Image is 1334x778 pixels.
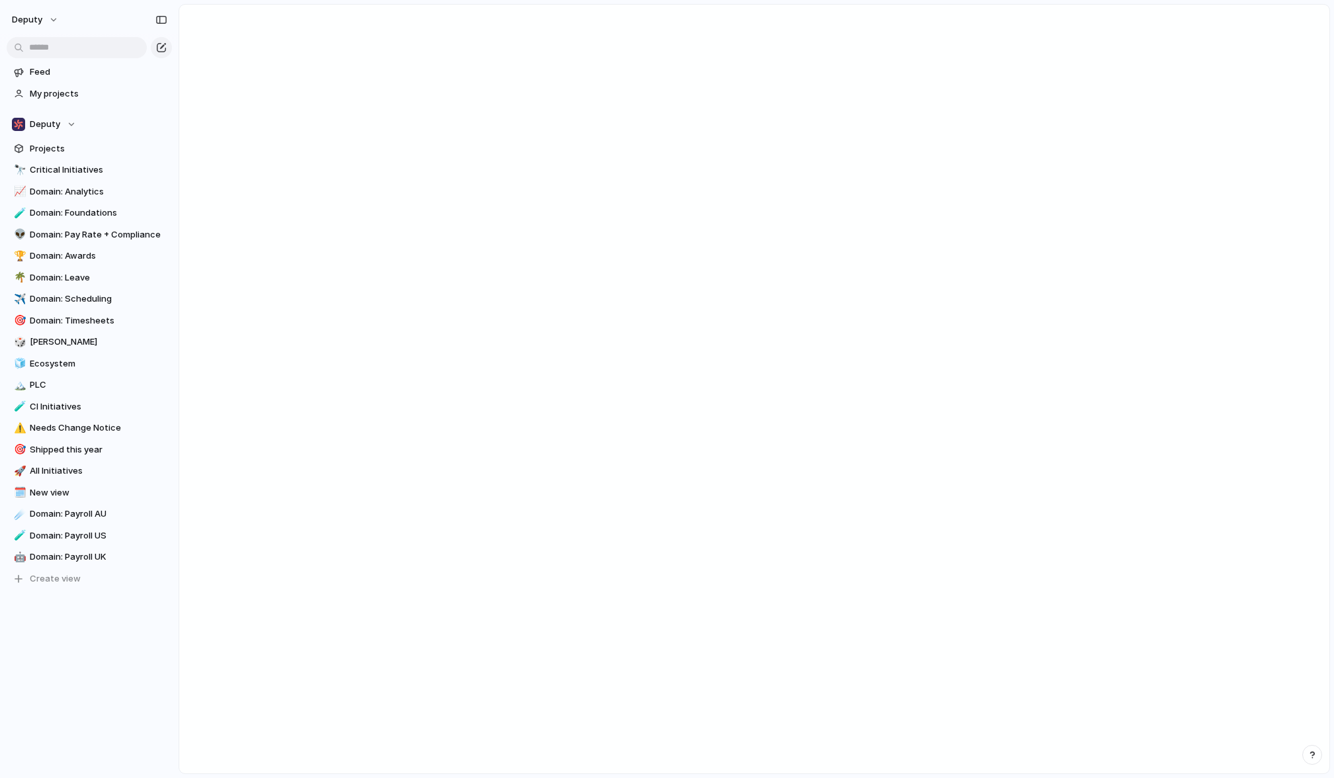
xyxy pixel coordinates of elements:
div: 🎯 [14,442,23,457]
a: 🎯Domain: Timesheets [7,311,172,331]
span: Ecosystem [30,357,167,370]
button: ☄️ [12,507,25,521]
a: 🧪Domain: Foundations [7,203,172,223]
a: 🏔️PLC [7,375,172,395]
a: 📈Domain: Analytics [7,182,172,202]
span: CI Initiatives [30,400,167,413]
span: Domain: Payroll UK [30,550,167,564]
button: 🌴 [12,271,25,284]
button: 🧪 [12,529,25,542]
button: 🏔️ [12,378,25,392]
div: ✈️ [14,292,23,307]
a: My projects [7,84,172,104]
button: 🔭 [12,163,25,177]
a: 🤖Domain: Payroll UK [7,547,172,567]
a: ⚠️Needs Change Notice [7,418,172,438]
button: 🧊 [12,357,25,370]
div: 🧪 [14,528,23,543]
a: 🏆Domain: Awards [7,246,172,266]
a: ✈️Domain: Scheduling [7,289,172,309]
span: deputy [12,13,42,26]
span: Domain: Analytics [30,185,167,198]
a: ☄️Domain: Payroll AU [7,504,172,524]
span: Deputy [30,118,60,131]
div: ☄️ [14,507,23,522]
span: Needs Change Notice [30,421,167,435]
div: ⚠️ [14,421,23,436]
a: 🎯Shipped this year [7,440,172,460]
div: 🗓️ [14,485,23,500]
button: 🎯 [12,443,25,456]
button: 🧪 [12,400,25,413]
button: 🎲 [12,335,25,349]
span: Domain: Timesheets [30,314,167,327]
div: 🗓️New view [7,483,172,503]
a: 👽Domain: Pay Rate + Compliance [7,225,172,245]
button: deputy [6,9,65,30]
span: Feed [30,65,167,79]
div: 🧊 [14,356,23,371]
span: Domain: Foundations [30,206,167,220]
div: 📈 [14,184,23,199]
div: 🧪 [14,399,23,414]
span: Domain: Payroll AU [30,507,167,521]
div: 🎯 [14,313,23,328]
button: Deputy [7,114,172,134]
span: Domain: Leave [30,271,167,284]
div: 🚀 [14,464,23,479]
span: My projects [30,87,167,101]
a: 🧊Ecosystem [7,354,172,374]
button: 🚀 [12,464,25,478]
button: ✈️ [12,292,25,306]
div: 👽 [14,227,23,242]
a: 🚀All Initiatives [7,461,172,481]
a: 🧪CI Initiatives [7,397,172,417]
span: Domain: Pay Rate + Compliance [30,228,167,241]
div: 🏔️ [14,378,23,393]
div: 🎲 [14,335,23,350]
a: 🔭Critical Initiatives [7,160,172,180]
button: 👽 [12,228,25,241]
div: 🌴 [14,270,23,285]
span: Projects [30,142,167,155]
button: Create view [7,569,172,589]
span: Domain: Payroll US [30,529,167,542]
button: 🏆 [12,249,25,263]
button: 📈 [12,185,25,198]
div: 🤖 [14,550,23,565]
div: 🔭 [14,163,23,178]
span: Shipped this year [30,443,167,456]
button: 🤖 [12,550,25,564]
a: 🧪Domain: Payroll US [7,526,172,546]
span: Critical Initiatives [30,163,167,177]
a: Projects [7,139,172,159]
a: 🌴Domain: Leave [7,268,172,288]
div: 🏆 [14,249,23,264]
a: Feed [7,62,172,82]
button: ⚠️ [12,421,25,435]
span: PLC [30,378,167,392]
span: [PERSON_NAME] [30,335,167,349]
span: Domain: Scheduling [30,292,167,306]
button: 🧪 [12,206,25,220]
span: Create view [30,572,81,585]
a: 🎲[PERSON_NAME] [7,332,172,352]
span: All Initiatives [30,464,167,478]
